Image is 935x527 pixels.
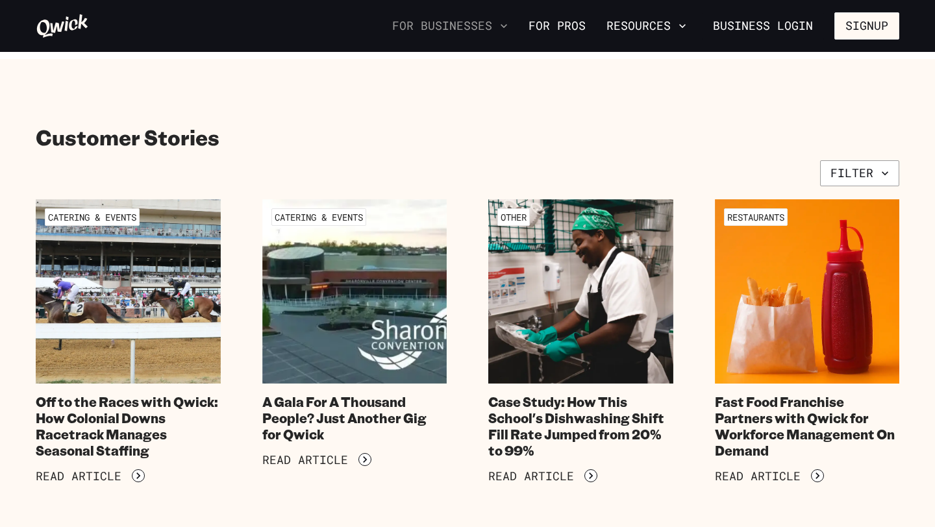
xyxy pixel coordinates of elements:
[834,12,899,40] button: Signup
[715,394,900,459] h4: Fast Food Franchise Partners with Qwick for Workforce Management On Demand
[262,453,348,467] span: Read Article
[488,394,673,459] h4: Case Study: How This School's Dishwashing Shift Fill Rate Jumped from 20% to 99%
[36,199,221,384] img: View of Colonial Downs horse race track
[36,124,899,150] h2: Customer Stories
[262,199,447,484] a: Catering & EventsA Gala For A Thousand People? Just Another Gig for QwickRead Article
[262,394,447,443] h4: A Gala For A Thousand People? Just Another Gig for Qwick
[715,199,900,384] img: fries and ketchup are popular at this fat food franchise that uses Gigpro to cover supplemental s...
[387,15,513,37] button: For Businesses
[36,199,221,484] a: Catering & EventsOff to the Races with Qwick: How Colonial Downs Racetrack Manages Seasonal Staff...
[488,199,673,384] img: Case Study: How This School's Dishwashing Shift Fill Rate Jumped from 20% to 99%
[488,199,673,484] a: OtherCase Study: How This School's Dishwashing Shift Fill Rate Jumped from 20% to 99%Read Article
[724,208,788,226] span: Restaurants
[702,12,824,40] a: Business Login
[497,208,530,226] span: Other
[601,15,692,37] button: Resources
[36,469,121,484] span: Read Article
[715,199,900,484] a: RestaurantsFast Food Franchise Partners with Qwick for Workforce Management On DemandRead Article
[715,469,801,484] span: Read Article
[36,394,221,459] h4: Off to the Races with Qwick: How Colonial Downs Racetrack Manages Seasonal Staffing
[523,15,591,37] a: For Pros
[820,160,899,186] button: Filter
[45,208,140,226] span: Catering & Events
[271,208,366,226] span: Catering & Events
[262,199,447,384] img: Sky photo of the outside of the Sharonville Convention Center
[488,469,574,484] span: Read Article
